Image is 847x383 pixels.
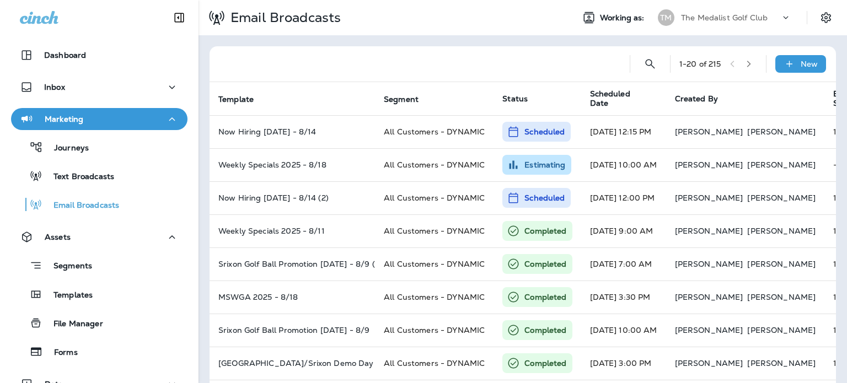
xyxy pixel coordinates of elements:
[42,172,114,182] p: Text Broadcasts
[675,226,743,235] p: [PERSON_NAME]
[11,283,187,306] button: Templates
[747,193,816,202] p: [PERSON_NAME]
[581,347,666,380] td: [DATE] 3:00 PM
[42,201,119,211] p: Email Broadcasts
[524,126,565,137] p: Scheduled
[11,44,187,66] button: Dashboard
[816,8,836,28] button: Settings
[747,226,816,235] p: [PERSON_NAME]
[42,319,103,330] p: File Manager
[679,60,721,68] div: 1 - 20 of 215
[524,358,566,369] p: Completed
[581,280,666,314] td: [DATE] 3:30 PM
[581,247,666,280] td: [DATE] 7:00 AM
[164,7,195,29] button: Collapse Sidebar
[11,193,187,216] button: Email Broadcasts
[218,359,366,368] p: Cleveland/Srixon Demo Day 2025 - 8/8 (2)
[384,160,485,170] span: All Customers - DYNAMIC
[581,214,666,247] td: [DATE] 9:00 AM
[43,143,89,154] p: Journeys
[747,127,816,136] p: [PERSON_NAME]
[218,326,366,335] p: Srixon Golf Ball Promotion 2025 August - 8/9
[681,13,768,22] p: The Medalist Golf Club
[675,260,743,268] p: [PERSON_NAME]
[581,148,666,181] td: [DATE] 10:00 AM
[218,226,366,235] p: Weekly Specials 2025 - 8/11
[218,127,366,136] p: Now Hiring August 2025 - 8/14
[218,293,366,301] p: MSWGA 2025 - 8/18
[747,293,816,301] p: [PERSON_NAME]
[218,260,366,268] p: Srixon Golf Ball Promotion 2025 August - 8/9 (2)
[747,326,816,335] p: [PERSON_NAME]
[384,127,485,137] span: All Customers - DYNAMIC
[43,348,78,358] p: Forms
[218,95,254,104] span: Template
[600,13,647,23] span: Working as:
[581,181,666,214] td: [DATE] 12:00 PM
[658,9,674,26] div: TM
[747,260,816,268] p: [PERSON_NAME]
[218,160,366,169] p: Weekly Specials 2025 - 8/18
[45,233,71,241] p: Assets
[639,53,661,75] button: Search Email Broadcasts
[11,136,187,159] button: Journeys
[384,325,485,335] span: All Customers - DYNAMIC
[218,94,268,104] span: Template
[11,164,187,187] button: Text Broadcasts
[581,115,666,148] td: [DATE] 12:15 PM
[524,258,566,269] p: Completed
[384,358,485,368] span: All Customers - DYNAMIC
[384,292,485,302] span: All Customers - DYNAMIC
[502,94,528,104] span: Status
[11,253,187,277] button: Segments
[44,51,86,60] p: Dashboard
[675,359,743,368] p: [PERSON_NAME]
[226,9,341,26] p: Email Broadcasts
[42,290,93,301] p: Templates
[747,160,816,169] p: [PERSON_NAME]
[675,94,718,104] span: Created By
[384,259,485,269] span: All Customers - DYNAMIC
[44,83,65,91] p: Inbox
[524,292,566,303] p: Completed
[747,359,816,368] p: [PERSON_NAME]
[11,226,187,248] button: Assets
[384,193,485,203] span: All Customers - DYNAMIC
[524,192,565,203] p: Scheduled
[675,293,743,301] p: [PERSON_NAME]
[42,261,92,272] p: Segments
[384,94,433,104] span: Segment
[801,60,818,68] p: New
[590,89,662,108] span: Scheduled Date
[218,193,366,202] p: Now Hiring August 2025 - 8/14 (2)
[675,193,743,202] p: [PERSON_NAME]
[524,325,566,336] p: Completed
[675,160,743,169] p: [PERSON_NAME]
[524,225,566,236] p: Completed
[384,226,485,236] span: All Customers - DYNAMIC
[384,95,419,104] span: Segment
[11,311,187,335] button: File Manager
[675,326,743,335] p: [PERSON_NAME]
[11,108,187,130] button: Marketing
[524,159,565,170] p: Estimating
[11,340,187,363] button: Forms
[675,127,743,136] p: [PERSON_NAME]
[581,314,666,347] td: [DATE] 10:00 AM
[590,89,647,108] span: Scheduled Date
[11,76,187,98] button: Inbox
[45,115,83,123] p: Marketing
